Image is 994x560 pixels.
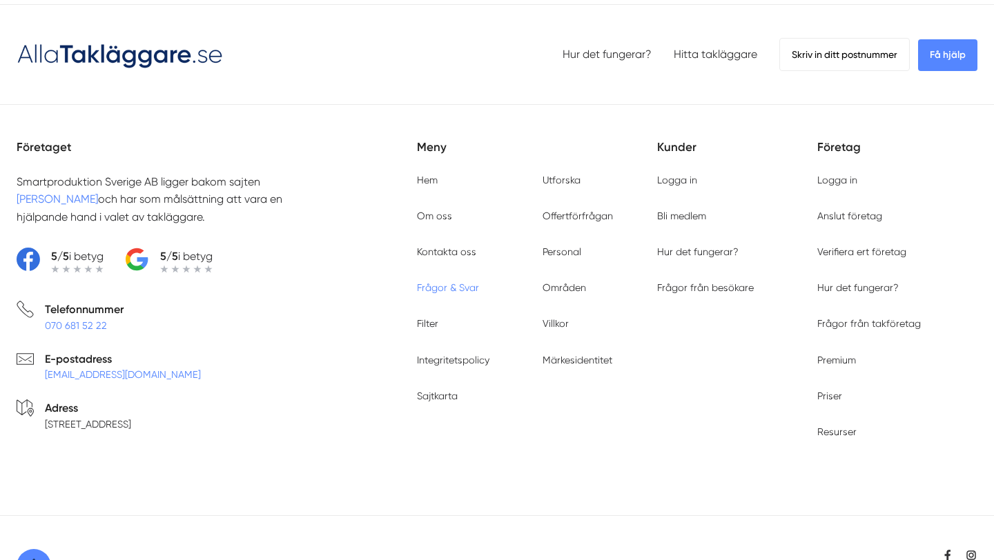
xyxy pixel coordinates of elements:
[51,250,69,263] strong: 5/5
[17,173,326,226] p: Smartproduktion Sverige AB ligger bakom sajten och har som målsättning att vara en hjälpande hand...
[817,210,882,221] a: Anslut företag
[817,318,921,329] a: Frågor från takföretag
[126,248,213,273] a: 5/5i betyg
[51,248,104,265] p: i betyg
[657,174,697,186] a: Logga in
[417,354,489,366] a: Integritetspolicy
[417,390,458,401] a: Sajtkarta
[543,318,569,329] a: Villkor
[817,174,857,186] a: Logga in
[160,250,178,263] strong: 5/5
[417,174,438,186] a: Hem
[563,48,652,61] a: Hur det fungerar?
[657,246,739,257] a: Hur det fungerar?
[45,417,131,431] p: [STREET_ADDRESS]
[17,138,417,173] h5: Företaget
[657,138,817,173] h5: Kunder
[779,38,910,71] span: Skriv in ditt postnummer
[17,192,98,206] a: [PERSON_NAME]
[17,39,224,70] img: Logotyp Alla Takläggare
[918,39,977,71] span: Få hjälp
[817,282,899,293] a: Hur det fungerar?
[45,350,201,368] p: E-postadress
[674,48,757,61] a: Hitta takläggare
[417,138,657,173] h5: Meny
[160,248,213,265] p: i betyg
[45,320,107,331] a: 070 681 52 22
[417,246,476,257] a: Kontakta oss
[45,369,201,380] a: [EMAIL_ADDRESS][DOMAIN_NAME]
[543,282,586,293] a: Områden
[817,354,856,366] a: Premium
[817,138,977,173] h5: Företag
[817,426,857,437] a: Resurser
[45,399,131,417] p: Adress
[657,210,706,221] a: Bli medlem
[543,210,613,221] a: Offertförfrågan
[817,246,906,257] a: Verifiera ert företag
[543,174,581,186] a: Utforska
[17,248,104,273] a: 5/5i betyg
[657,282,754,293] a: Frågor från besökare
[45,301,124,318] p: Telefonnummer
[417,318,438,329] a: Filter
[417,210,452,221] a: Om oss
[817,390,842,401] a: Priser
[543,354,612,366] a: Märkesidentitet
[543,246,581,257] a: Personal
[417,282,479,293] a: Frågor & Svar
[17,301,34,318] svg: Telefon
